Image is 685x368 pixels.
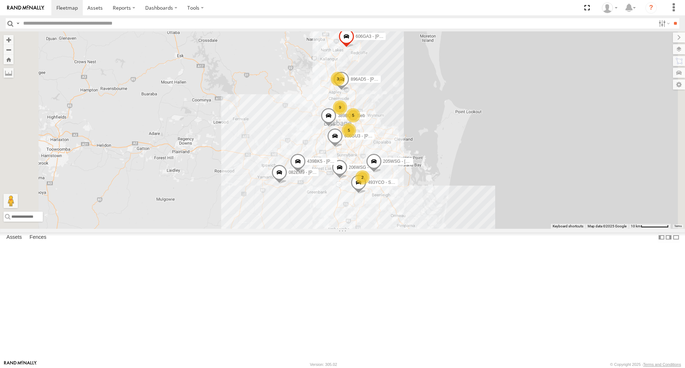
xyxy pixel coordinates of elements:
[4,35,14,45] button: Zoom in
[665,232,672,243] label: Dock Summary Table to the Right
[338,114,365,119] span: 389BQ8 - Seb
[346,108,360,122] div: 5
[673,232,680,243] label: Hide Summary Table
[351,77,405,82] span: 896AD5 - [PERSON_NAME]
[349,165,388,170] span: 206WSG - Cage Ute
[643,362,681,367] a: Terms and Conditions
[356,34,410,39] span: 606GA3 - [PERSON_NAME]
[4,55,14,64] button: Zoom Home
[307,159,361,164] span: 439BK5 - [PERSON_NAME]
[331,72,345,86] div: 3
[553,224,583,229] button: Keyboard shortcuts
[658,232,665,243] label: Dock Summary Table to the Left
[4,68,14,78] label: Measure
[383,159,440,164] span: 205WSG - [PERSON_NAME]
[656,18,671,29] label: Search Filter Options
[4,361,37,368] a: Visit our Website
[588,224,626,228] span: Map data ©2025 Google
[15,18,21,29] label: Search Query
[674,225,682,227] a: Terms
[26,233,50,243] label: Fences
[342,123,356,137] div: 5
[610,362,681,367] div: © Copyright 2025 -
[629,224,671,229] button: Map scale: 10 km per 74 pixels
[289,170,344,175] span: 082EM9 - [PERSON_NAME]
[344,134,399,139] span: 606GU3 - [PERSON_NAME]
[3,233,25,243] label: Assets
[333,100,347,115] div: 9
[645,2,657,14] i: ?
[4,45,14,55] button: Zoom out
[310,362,337,367] div: Version: 305.02
[631,224,641,228] span: 10 km
[7,5,44,10] img: rand-logo.svg
[355,170,370,185] div: 2
[368,180,415,185] span: 493YCO - Service Spare
[673,80,685,90] label: Map Settings
[4,194,18,208] button: Drag Pegman onto the map to open Street View
[599,2,620,13] div: Aaron Cluff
